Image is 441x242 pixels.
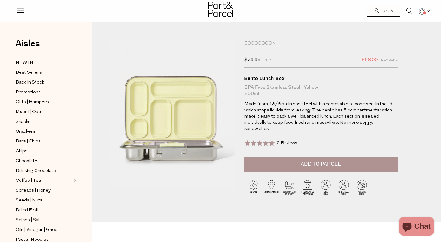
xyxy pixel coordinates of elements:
span: $68.00 [362,56,378,64]
img: Part&Parcel [208,2,233,17]
a: NEW IN [16,59,71,67]
span: 2 Reviews [277,141,297,146]
span: Dried Fruit [16,207,39,214]
a: Drinking Chocolate [16,167,71,175]
button: Add to Parcel [244,157,398,172]
a: Gifts | Hampers [16,98,71,106]
span: $79.95 [244,56,261,64]
div: BPA Free Stainless Steel | Yellow 850ml [244,84,398,97]
span: Login [380,9,393,14]
span: Crackers [16,128,36,135]
a: Back In Stock [16,79,71,86]
span: Seeds | Nuts [16,197,43,204]
a: Spreads | Honey [16,187,71,194]
a: Oils | Vinegar | Ghee [16,226,71,234]
span: Back In Stock [16,79,44,86]
img: P_P-ICONS-Live_Bec_V11_Plastic_Free.svg [353,178,371,196]
span: NEW IN [16,59,33,67]
span: 0 [426,8,431,14]
span: Snacks [16,118,31,126]
span: Spices | Salt [16,217,41,224]
span: Bars | Chips [16,138,41,145]
a: Aisles [15,39,40,54]
a: Crackers [16,128,71,135]
img: P_P-ICONS-Live_Bec_V11_BPA_Free.svg [317,178,335,196]
span: Best Sellers [16,69,42,76]
span: Chocolate [16,158,37,165]
span: RRP [264,56,271,64]
a: Coffee | Tea [16,177,71,185]
img: P_P-ICONS-Live_Bec_V11_Sustainable_Sourced.svg [281,178,299,196]
img: P_P-ICONS-Live_Bec_V11_Chemical_Free.svg [335,178,353,196]
span: Coffee | Tea [16,177,41,185]
a: Seeds | Nuts [16,197,71,204]
span: Chips [16,148,28,155]
a: Spices | Salt [16,216,71,224]
a: Login [367,6,400,17]
a: Best Sellers [16,69,71,76]
a: Dried Fruit [16,206,71,214]
span: Aisles [15,37,40,50]
div: Bento Lunch Box [244,75,398,81]
button: Expand/Collapse Coffee | Tea [72,177,76,184]
img: P_P-ICONS-Live_Bec_V11_Recyclable_Packaging.svg [299,178,317,196]
img: P_P-ICONS-Live_Bec_V11_Locally_Made_2.svg [262,178,281,196]
a: Chips [16,147,71,155]
a: Chocolate [16,157,71,165]
p: Made from 18/8 stainless steel with a removable silicone seal in the lid which stops liquids from... [244,101,398,132]
inbox-online-store-chat: Shopify online store chat [397,217,436,237]
span: Promotions [16,89,41,96]
a: Snacks [16,118,71,126]
a: Muesli | Oats [16,108,71,116]
div: Ecococoon [244,41,398,47]
a: 0 [419,8,425,15]
span: Members [381,56,398,64]
span: Oils | Vinegar | Ghee [16,226,58,234]
span: Muesli | Oats [16,108,43,116]
img: Bento Lunch Box [110,41,235,188]
a: Bars | Chips [16,138,71,145]
span: Gifts | Hampers [16,99,49,106]
a: Promotions [16,88,71,96]
img: P_P-ICONS-Live_Bec_V11_Vegan.svg [244,178,262,196]
span: Drinking Chocolate [16,167,56,175]
span: Add to Parcel [301,161,341,168]
span: Spreads | Honey [16,187,51,194]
